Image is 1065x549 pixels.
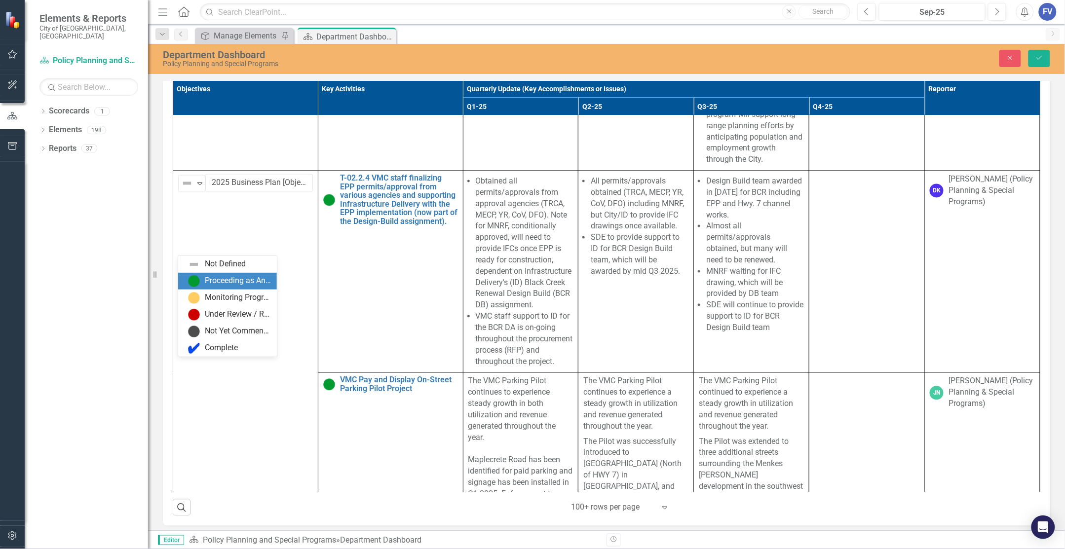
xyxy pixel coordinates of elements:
div: Department Dashboard [316,31,394,43]
div: Not Defined [205,258,246,270]
span: The VMC Parking Pilot continues to experience a steady growth in utilization and revenue generate... [583,376,678,431]
a: VMC Pay and Display On-Street Parking Pilot Project [340,376,458,393]
small: City of [GEOGRAPHIC_DATA], [GEOGRAPHIC_DATA] [39,24,138,40]
span: Elements & Reports [39,12,138,24]
div: Manage Elements [214,30,279,42]
img: Under Review / Reassessment [188,309,200,321]
input: Name [205,174,313,192]
a: Reports [49,143,76,154]
div: Complete [205,342,238,354]
div: 1 [94,107,110,115]
li: SDE to provide support to ID for BCR Design Build team, which will be awarded by mid Q3 2025. [591,232,688,277]
li: VMC staff support to ID for the BCR DA is on-going throughout the procurement process (RFP) and t... [476,311,573,367]
button: FV [1039,3,1057,21]
a: Policy Planning and Special Programs [203,535,336,545]
img: Complete [188,342,200,354]
img: Monitoring Progress [188,292,200,304]
div: Open Intercom Messenger [1031,515,1055,539]
div: Department Dashboard [163,49,663,60]
li: SDE will continue to provide support to ID for BCR Design Build team [706,300,804,334]
a: Manage Elements [197,30,279,42]
button: Sep-25 [879,3,986,21]
img: Not Defined [181,178,193,189]
div: Proceeding as Anticipated [205,275,271,287]
div: JN [930,386,944,400]
p: The VMC Parking Pilot continued to experience a steady growth in utilization and revenue generate... [699,376,804,434]
a: Elements [49,124,82,136]
a: Policy Planning and Special Programs [39,55,138,67]
img: Proceeding as Anticipated [323,379,335,391]
div: Not Yet Commenced / On Hold [205,326,271,337]
div: Sep-25 [882,6,982,18]
div: Department Dashboard [340,535,421,545]
li: The growth forecasting program will support long-range planning efforts by anticipating populatio... [706,98,804,166]
input: Search ClearPoint... [200,3,850,21]
li: MNRF waiting for IFC drawing, which will be provided by DB team [706,266,804,300]
div: [PERSON_NAME] (Policy Planning & Special Programs) [949,376,1035,410]
li: All permits/approvals obtained (TRCA, MECP, YR, CoV, DFO) including MNRF, but City/ID to provide ... [591,176,688,232]
li: Obtained all permits/approvals from approval agencies (TRCA, MECP, YR, CoV, DFO). Note for MNRF, ... [476,176,573,311]
div: 37 [81,145,97,153]
input: Search Below... [39,78,138,96]
span: The Pilot was successfully introduced to [GEOGRAPHIC_DATA] (North of HWY 7) in [GEOGRAPHIC_DATA],... [583,437,687,514]
div: 198 [87,126,106,134]
div: DK [930,184,944,198]
li: Design Build team awarded in [DATE] for BCR including EPP and Hwy. 7 channel works. [706,176,804,221]
img: ClearPoint Strategy [5,11,22,29]
div: [PERSON_NAME] (Policy Planning & Special Programs) [949,174,1035,208]
span: Search [813,7,834,15]
div: » [189,535,599,546]
div: Monitoring Progress [205,292,271,303]
img: Proceeding as Anticipated [323,194,335,206]
button: Search [799,5,848,19]
div: Under Review / Reassessment [205,309,271,320]
img: Proceeding as Anticipated [188,275,200,287]
a: Scorecards [49,106,89,117]
a: T-02.2.4 VMC staff finalizing EPP permits/approval from various agencies and supporting Infrastru... [340,174,458,226]
p: The VMC Parking Pilot continues to experience steady growth in both utilization and revenue gener... [468,376,573,522]
img: Not Defined [188,258,200,270]
span: Editor [158,535,184,545]
img: Not Yet Commenced / On Hold [188,326,200,337]
div: Policy Planning and Special Programs [163,60,663,68]
li: Almost all permits/approvals obtained, but many will need to be renewed. [706,221,804,266]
